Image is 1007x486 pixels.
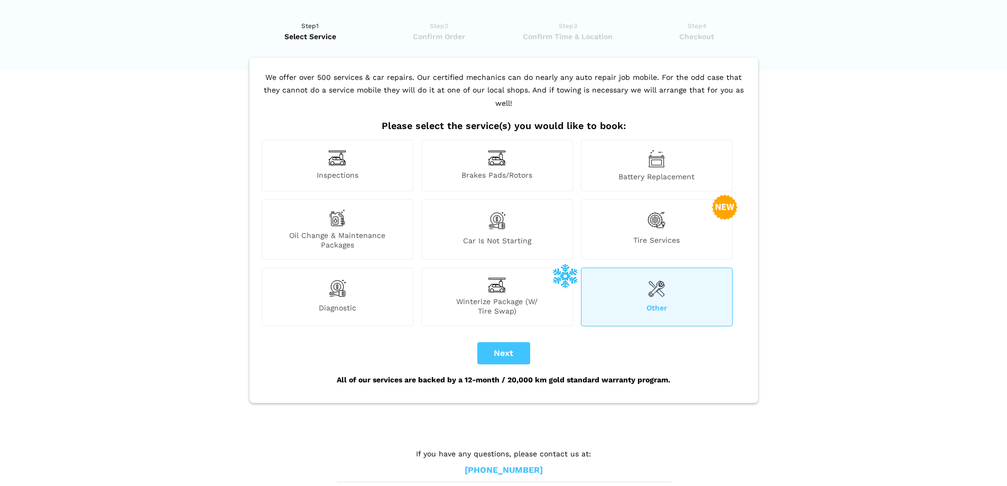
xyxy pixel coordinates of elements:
span: Confirm Time & Location [507,31,629,42]
span: Confirm Order [378,31,500,42]
a: Step2 [378,21,500,42]
span: Car is not starting [422,236,572,250]
p: We offer over 500 services & car repairs. Our certified mechanics can do nearly any auto repair j... [259,71,749,121]
a: [PHONE_NUMBER] [465,465,543,476]
span: Inspections [262,170,413,181]
span: Other [581,303,732,316]
button: Next [477,342,530,364]
span: Winterize Package (W/ Tire Swap) [422,297,572,316]
img: new-badge-2-48.png [712,195,737,220]
span: Oil Change & Maintenance Packages [262,231,413,250]
p: If you have any questions, please contact us at: [337,448,670,460]
h2: Please select the service(s) you would like to book: [259,120,749,132]
span: Battery Replacement [581,172,732,181]
a: Step4 [636,21,758,42]
span: Diagnostic [262,303,413,316]
span: Brakes Pads/Rotors [422,170,572,181]
span: Tire Services [581,235,732,250]
a: Step1 [250,21,372,42]
img: winterize-icon_1.png [552,263,578,288]
div: All of our services are backed by a 12-month / 20,000 km gold standard warranty program. [259,364,749,395]
span: Select Service [250,31,372,42]
span: Checkout [636,31,758,42]
a: Step3 [507,21,629,42]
